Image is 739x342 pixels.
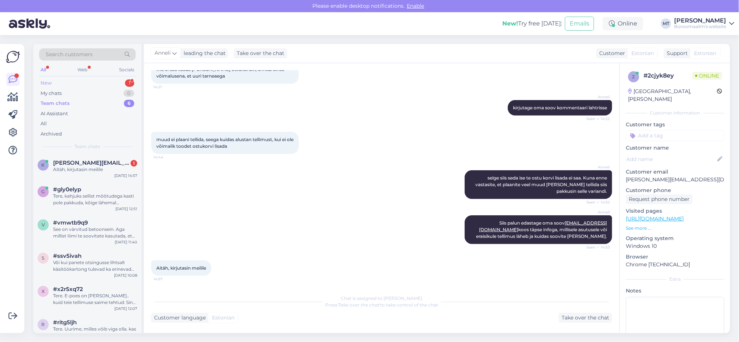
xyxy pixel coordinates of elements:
div: Või kui panete otsingusse lihtsalt käsitöökartong tulevad ka erinevad paberivariandid välja, mill... [53,259,137,273]
div: Support [664,49,688,57]
span: Seen ✓ 14:52 [582,199,610,205]
p: Notes [626,287,724,295]
span: Anneli [582,94,610,100]
span: Seen ✓ 14:53 [582,244,610,250]
p: Customer tags [626,121,724,129]
div: AI Assistant [41,110,68,117]
span: Enable [405,3,427,9]
div: New [41,79,52,87]
div: Archived [41,130,62,138]
p: Windows 10 [626,242,724,250]
p: [PERSON_NAME][EMAIL_ADDRESS][DOMAIN_NAME] [626,176,724,184]
p: Chrome [TECHNICAL_ID] [626,261,724,269]
div: [DATE] 14:57 [114,173,137,178]
button: Emails [565,17,594,31]
div: 6 [124,100,134,107]
div: 1 [125,79,134,87]
span: kristi.raime@mittperlebach.ee [53,160,130,166]
span: r [42,322,45,327]
span: s [42,255,45,261]
div: [DATE] 12:07 [114,306,137,311]
div: Aitäh, kirjutasin meilile [53,166,137,173]
span: v [42,222,45,228]
span: selge siis seda ise te ostu korvi lisada ei saa. Kuna enne vastasite, et plaanite veel muud [PERS... [475,175,608,194]
span: Anneli [582,164,610,170]
span: Anneli [582,209,610,215]
span: #ritg5ljh [53,319,77,326]
span: Online [692,72,722,80]
p: Customer email [626,168,724,176]
span: #x2r5xq72 [53,286,83,293]
span: #ssv5ivah [53,253,81,259]
div: Take over the chat [234,48,287,58]
div: Tere, kahjuks sellist mõõtudega kasti pole pakkuda, kõige lähemal mõõtude poolest oleks selline v... [53,193,137,206]
div: [DATE] 12:51 [115,206,137,212]
div: Try free [DATE]: [502,19,562,28]
span: kirjutage oma soov kommentaari lahtrisse [513,105,607,110]
input: Add name [626,155,716,163]
img: Askly Logo [6,50,20,64]
p: Visited pages [626,207,724,215]
p: See more ... [626,225,724,232]
i: 'Take over the chat' [337,302,380,308]
div: MT [661,18,671,29]
span: muud ei plaani tellida, seega kuidas alustan tellimust, kui ei ole võimalik toodet ostukorvi lisada [156,137,295,149]
div: [GEOGRAPHIC_DATA], [PERSON_NAME] [628,88,717,103]
div: Büroomaailm's website [674,24,726,30]
div: All [39,65,48,75]
div: Socials [118,65,136,75]
p: Browser [626,253,724,261]
div: Extra [626,276,724,283]
span: Search customers [46,51,93,58]
span: Aitäh, kirjutasin meilile [156,265,206,271]
span: Anneli [155,49,171,57]
div: 1 [131,160,137,167]
b: New! [502,20,518,27]
div: Web [76,65,89,75]
a: [PERSON_NAME]Büroomaailm's website [674,18,735,30]
span: 14:21 [153,84,181,90]
div: Tere. E-poes on [PERSON_NAME].. kuid teie tellimuse saime tehtud: Sinu tellimuse number on: 20002... [53,293,137,306]
div: Online [603,17,643,30]
p: Customer phone [626,187,724,194]
p: Operating system [626,235,724,242]
p: Customer name [626,144,724,152]
span: k [42,162,45,168]
a: [URL][DOMAIN_NAME] [626,215,684,222]
div: [PERSON_NAME] [674,18,726,24]
span: Estonian [631,49,654,57]
div: All [41,120,47,127]
span: #vmwtb9q9 [53,219,88,226]
span: Estonian [212,314,235,322]
span: Chat is assigned to [PERSON_NAME] [341,295,423,301]
span: Team chats [75,143,100,150]
div: See on värvitud betoonsein. Aga millist liimi te soovitate kasutada, et riba ka aastaid seinas pü... [53,226,137,239]
span: x [42,288,45,294]
div: Customer [596,49,625,57]
div: Take over the chat [559,313,612,323]
span: 14:57 [153,276,181,282]
span: 2 [632,74,635,79]
span: Estonian [694,49,717,57]
span: 14:44 [153,154,181,160]
div: Tere. Uurime, milles võib viga olla. kas olete kliendina sisse loginud või külalisena? [53,326,137,339]
div: Customer language [151,314,206,322]
span: #gly0elyp [53,186,81,193]
div: Customer information [626,110,724,116]
div: 0 [124,90,134,97]
div: Team chats [41,100,70,107]
span: g [42,189,45,194]
span: Seen ✓ 14:22 [582,116,610,122]
div: # 2cjyk8ey [643,71,692,80]
div: leading the chat [181,49,226,57]
div: [DATE] 10:08 [114,273,137,278]
div: [DATE] 11:40 [115,239,137,245]
input: Add a tag [626,130,724,141]
div: Request phone number [626,194,693,204]
span: Press to take control of the chat [325,302,438,308]
span: Siis palun edastage oma soov koos täpse infoga, millisele asutusele või eraisikule tellimus läheb... [476,220,608,239]
div: My chats [41,90,62,97]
